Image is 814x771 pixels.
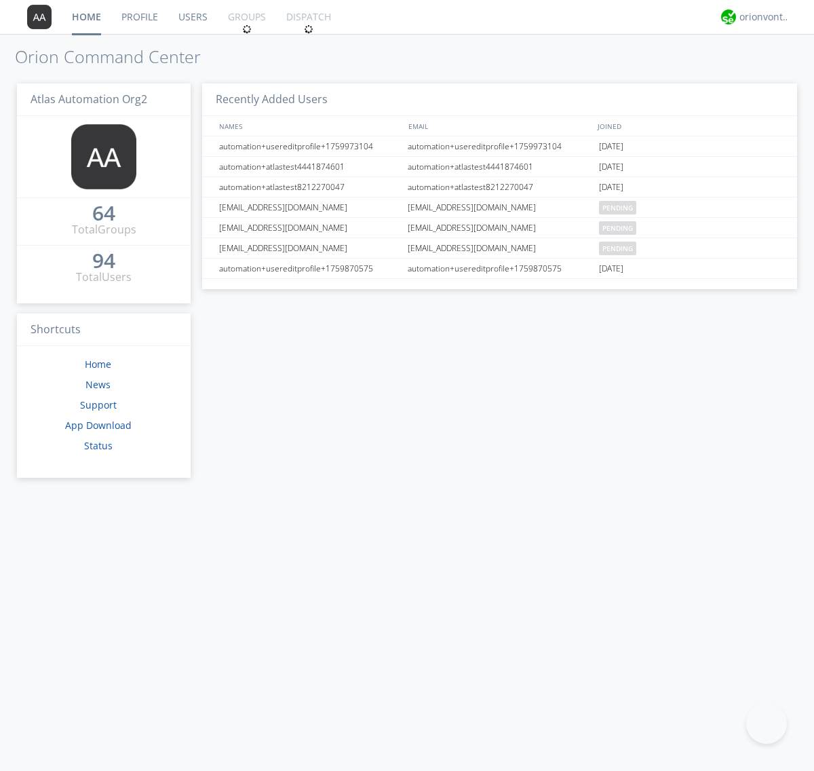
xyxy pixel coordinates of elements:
div: automation+atlastest8212270047 [216,177,404,197]
div: JOINED [594,116,784,136]
div: automation+atlastest4441874601 [216,157,404,176]
a: Status [84,439,113,452]
div: EMAIL [405,116,594,136]
a: automation+usereditprofile+1759973104automation+usereditprofile+1759973104[DATE] [202,136,797,157]
span: pending [599,242,636,255]
div: [EMAIL_ADDRESS][DOMAIN_NAME] [216,198,404,217]
img: 29d36aed6fa347d5a1537e7736e6aa13 [721,10,736,24]
a: [EMAIL_ADDRESS][DOMAIN_NAME][EMAIL_ADDRESS][DOMAIN_NAME]pending [202,198,797,218]
div: NAMES [216,116,402,136]
span: Atlas Automation Org2 [31,92,147,107]
div: 94 [92,254,115,267]
div: automation+atlastest4441874601 [404,157,596,176]
div: [EMAIL_ADDRESS][DOMAIN_NAME] [216,238,404,258]
h3: Recently Added Users [202,83,797,117]
span: [DATE] [599,157,623,177]
iframe: Toggle Customer Support [746,703,787,744]
img: spin.svg [242,24,252,34]
a: App Download [65,419,132,432]
h3: Shortcuts [17,314,191,347]
div: 64 [92,206,115,220]
span: [DATE] [599,177,623,198]
div: orionvontas+atlas+automation+org2 [739,10,790,24]
a: Support [80,398,117,411]
a: automation+atlastest4441874601automation+atlastest4441874601[DATE] [202,157,797,177]
div: automation+usereditprofile+1759973104 [404,136,596,156]
div: [EMAIL_ADDRESS][DOMAIN_NAME] [404,218,596,238]
div: [EMAIL_ADDRESS][DOMAIN_NAME] [216,218,404,238]
span: pending [599,201,636,214]
span: [DATE] [599,259,623,279]
img: 373638.png [71,124,136,189]
div: Total Groups [72,222,136,238]
a: Home [85,358,111,371]
span: [DATE] [599,136,623,157]
a: automation+atlastest8212270047automation+atlastest8212270047[DATE] [202,177,797,198]
span: pending [599,221,636,235]
img: spin.svg [304,24,313,34]
div: automation+usereditprofile+1759870575 [216,259,404,278]
div: [EMAIL_ADDRESS][DOMAIN_NAME] [404,198,596,217]
div: automation+usereditprofile+1759973104 [216,136,404,156]
div: Total Users [76,269,132,285]
div: automation+atlastest8212270047 [404,177,596,197]
div: automation+usereditprofile+1759870575 [404,259,596,278]
a: News [85,378,111,391]
a: automation+usereditprofile+1759870575automation+usereditprofile+1759870575[DATE] [202,259,797,279]
a: [EMAIL_ADDRESS][DOMAIN_NAME][EMAIL_ADDRESS][DOMAIN_NAME]pending [202,238,797,259]
img: 373638.png [27,5,52,29]
a: [EMAIL_ADDRESS][DOMAIN_NAME][EMAIL_ADDRESS][DOMAIN_NAME]pending [202,218,797,238]
div: [EMAIL_ADDRESS][DOMAIN_NAME] [404,238,596,258]
a: 94 [92,254,115,269]
a: 64 [92,206,115,222]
